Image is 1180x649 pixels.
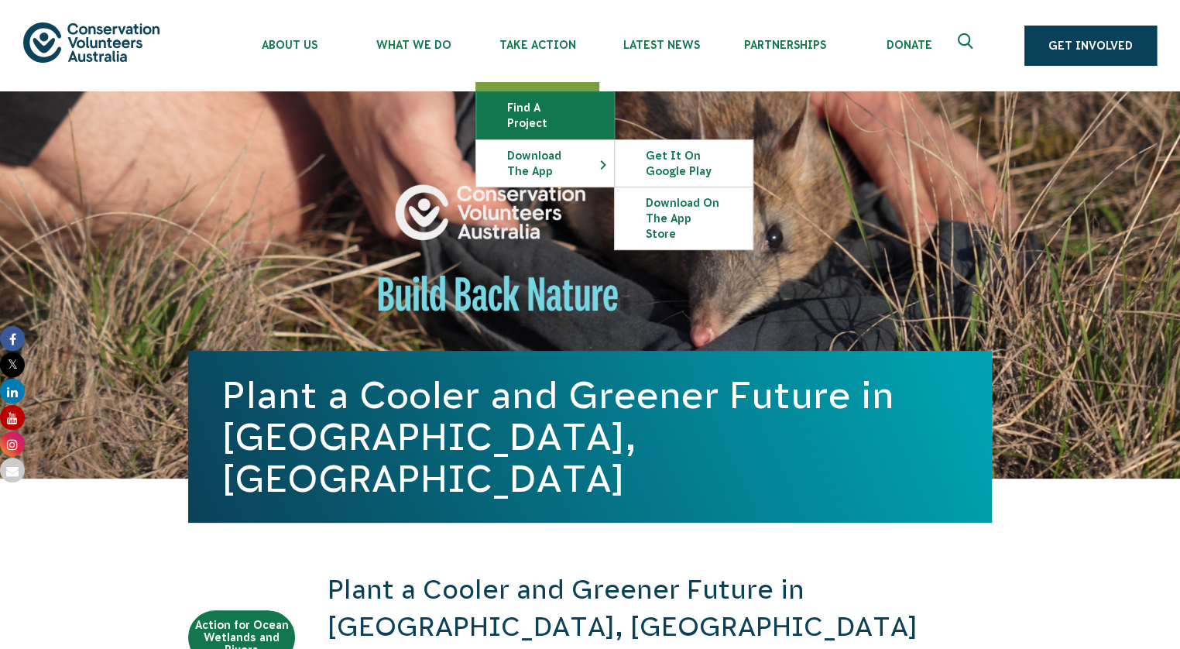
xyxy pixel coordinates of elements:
h2: Plant a Cooler and Greener Future in [GEOGRAPHIC_DATA], [GEOGRAPHIC_DATA] [328,572,992,645]
h1: Plant a Cooler and Greener Future in [GEOGRAPHIC_DATA], [GEOGRAPHIC_DATA] [222,374,958,500]
span: Expand search box [958,33,977,58]
a: Get it on Google Play [615,140,753,187]
span: Take Action [475,39,599,51]
a: Find a project [476,92,614,139]
span: About Us [228,39,352,51]
a: Get Involved [1024,26,1157,66]
button: Expand search box Close search box [948,27,986,64]
li: Download the app [475,139,615,187]
span: Donate [847,39,971,51]
span: Latest News [599,39,723,51]
span: Partnerships [723,39,847,51]
img: logo.svg [23,22,160,62]
span: What We Do [352,39,475,51]
a: Download the app [476,140,614,187]
a: Download on the App Store [615,187,753,249]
